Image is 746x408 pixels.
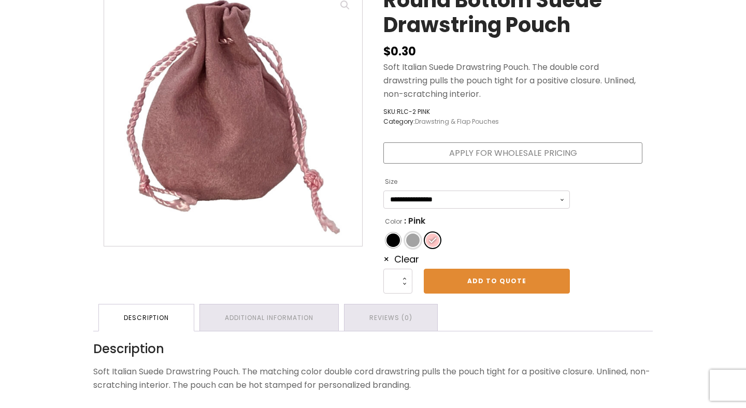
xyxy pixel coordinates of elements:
span: Category: [383,116,499,126]
input: Product quantity [383,269,412,294]
span: SKU: [383,107,499,116]
a: Reviews (0) [345,304,437,331]
p: Soft Italian Suede Drawstring Pouch. The matching color double cord drawstring pulls the pouch ti... [93,365,653,391]
a: Apply for Wholesale Pricing [383,142,642,164]
p: Soft Italian Suede Drawstring Pouch. The double cord drawstring pulls the pouch tight for a posit... [383,61,642,100]
bdi: 0.30 [383,43,416,60]
a: Description [99,304,194,331]
a: Drawstring & Flap Pouches [415,117,499,126]
label: Color [385,213,402,230]
li: Black [385,232,401,248]
label: Size [385,173,397,190]
h2: Description [93,342,653,357]
ul: Color [383,230,570,250]
a: Additional information [200,304,338,331]
span: $ [383,43,391,60]
li: Pink [425,232,440,248]
span: : Pink [404,213,425,229]
li: Grey [405,232,421,248]
a: Clear options [383,253,419,266]
span: RLC-2 PINK [397,107,430,116]
a: Add to Quote [424,269,570,294]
